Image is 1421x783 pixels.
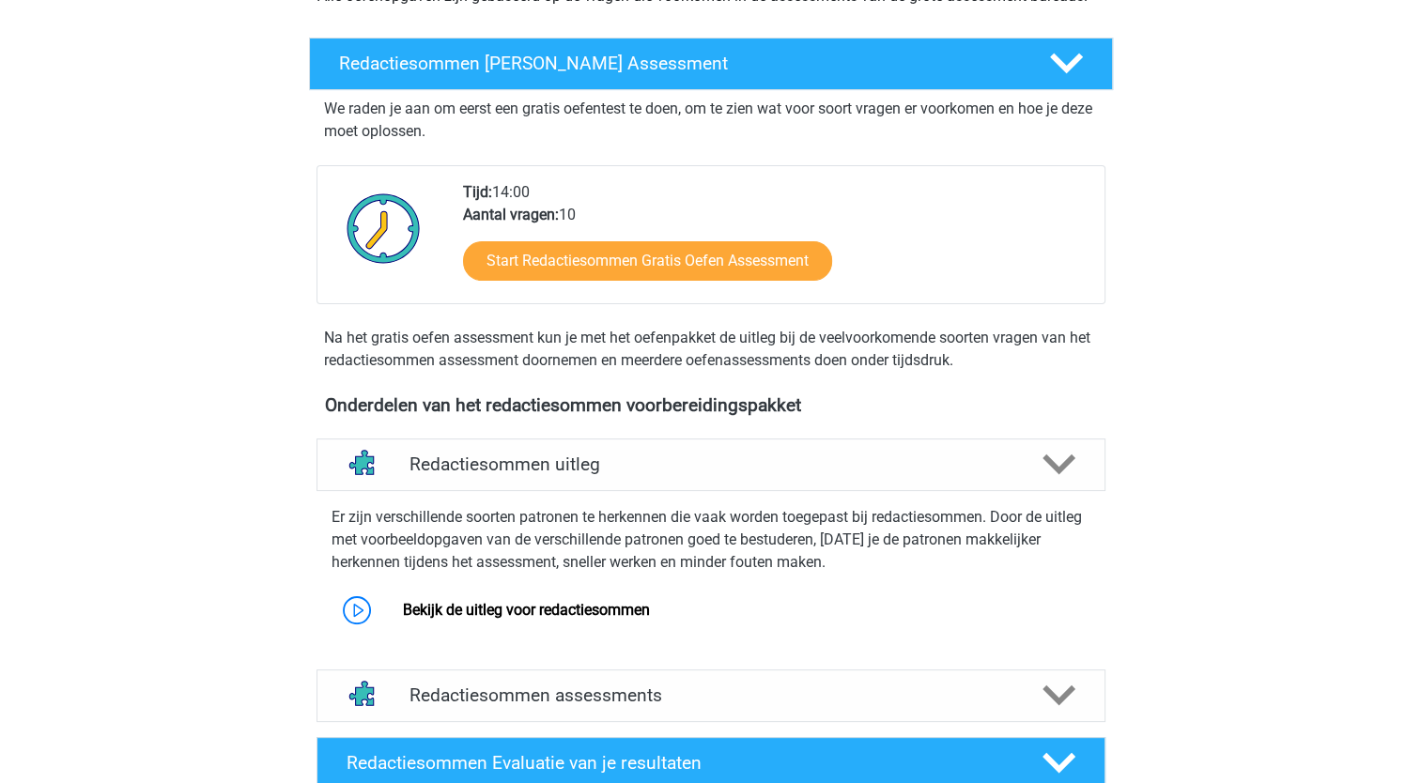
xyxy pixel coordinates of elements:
b: Tijd: [463,183,492,201]
a: uitleg Redactiesommen uitleg [309,438,1113,491]
h4: Onderdelen van het redactiesommen voorbereidingspakket [325,394,1097,416]
div: 14:00 10 [449,181,1104,303]
h4: Redactiesommen assessments [409,684,1012,706]
a: Redactiesommen [PERSON_NAME] Assessment [301,38,1120,90]
a: Bekijk de uitleg voor redactiesommen [403,601,650,619]
b: Aantal vragen: [463,206,559,223]
h4: Redactiesommen Evaluatie van je resultaten [347,752,1012,774]
h4: Redactiesommen uitleg [409,453,1012,475]
img: Klok [336,181,431,275]
a: Start Redactiesommen Gratis Oefen Assessment [463,241,832,281]
h4: Redactiesommen [PERSON_NAME] Assessment [339,53,1019,74]
a: assessments Redactiesommen assessments [309,669,1113,722]
img: redactiesommen assessments [340,671,388,719]
div: Na het gratis oefen assessment kun je met het oefenpakket de uitleg bij de veelvoorkomende soorte... [317,327,1105,372]
p: Er zijn verschillende soorten patronen te herkennen die vaak worden toegepast bij redactiesommen.... [332,506,1090,574]
img: redactiesommen uitleg [340,440,388,488]
p: We raden je aan om eerst een gratis oefentest te doen, om te zien wat voor soort vragen er voorko... [324,98,1098,143]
